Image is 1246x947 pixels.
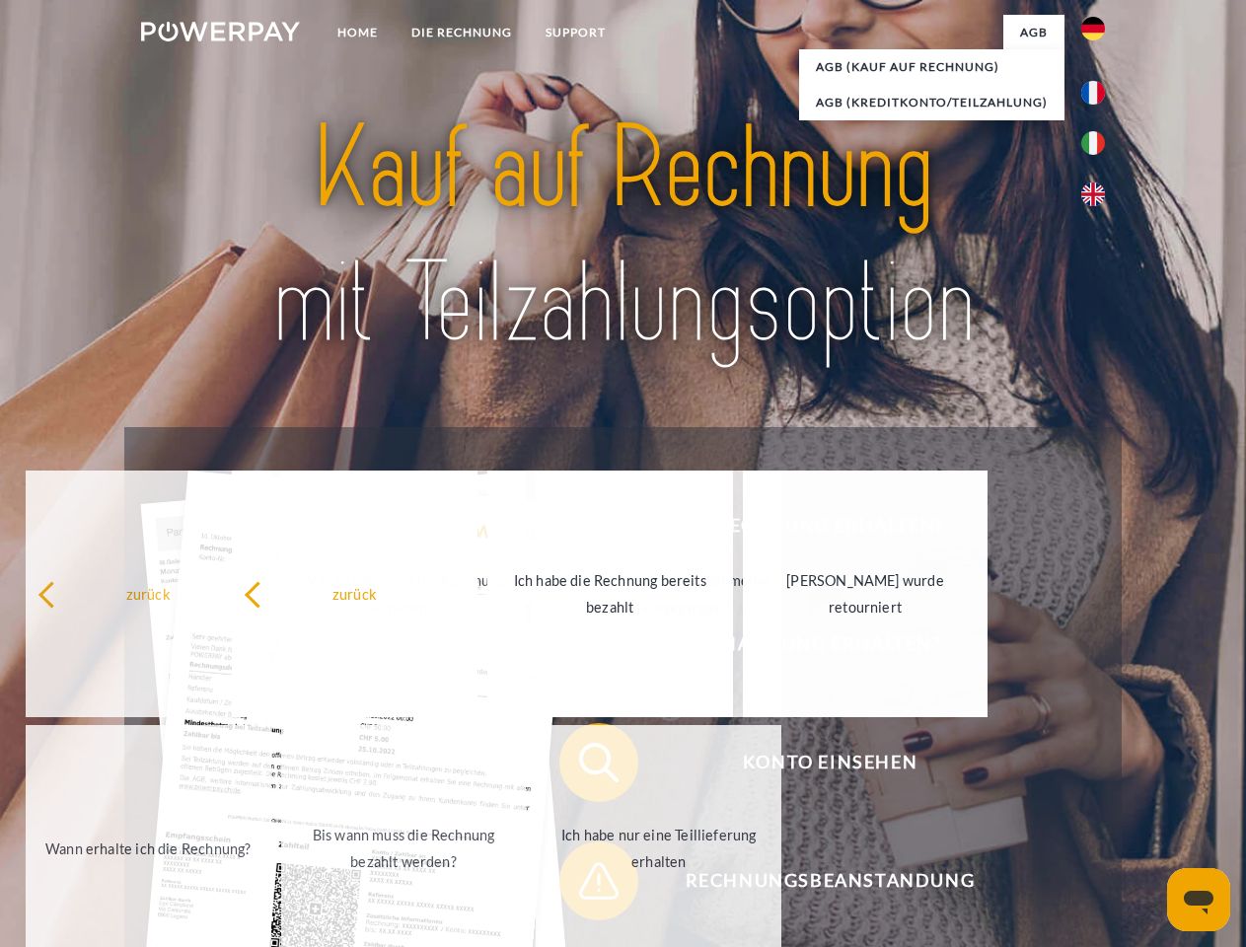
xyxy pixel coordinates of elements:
img: it [1081,131,1105,155]
button: Rechnungsbeanstandung [559,841,1072,920]
div: [PERSON_NAME] wurde retourniert [755,567,977,620]
img: title-powerpay_de.svg [188,95,1058,378]
div: Wann erhalte ich die Rechnung? [37,835,259,861]
a: Home [321,15,395,50]
div: Ich habe nur eine Teillieferung erhalten [548,822,770,875]
a: AGB (Kauf auf Rechnung) [799,49,1064,85]
iframe: Schaltfläche zum Öffnen des Messaging-Fensters [1167,868,1230,931]
button: Konto einsehen [559,723,1072,802]
span: Konto einsehen [588,723,1071,802]
div: zurück [244,580,466,607]
span: Rechnungsbeanstandung [588,841,1071,920]
a: agb [1003,15,1064,50]
div: Bis wann muss die Rechnung bezahlt werden? [293,822,515,875]
img: en [1081,182,1105,206]
a: AGB (Kreditkonto/Teilzahlung) [799,85,1064,120]
div: zurück [37,580,259,607]
div: Ich habe die Rechnung bereits bezahlt [499,567,721,620]
a: SUPPORT [529,15,623,50]
img: logo-powerpay-white.svg [141,22,300,41]
img: fr [1081,81,1105,105]
img: de [1081,17,1105,40]
a: DIE RECHNUNG [395,15,529,50]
